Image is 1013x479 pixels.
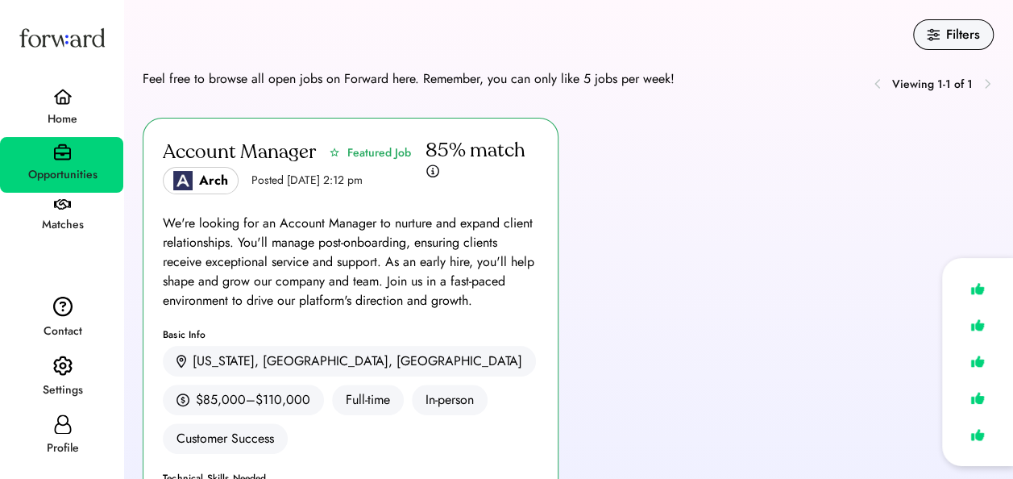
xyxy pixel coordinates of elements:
[143,69,675,89] div: Feel free to browse all open jobs on Forward here. Remember, you can only like 5 jobs per week!
[892,76,973,93] div: Viewing 1-1 of 1
[966,386,989,410] img: like.svg
[2,110,123,129] div: Home
[53,296,73,317] img: contact.svg
[163,140,316,165] div: Account Manager
[927,28,940,41] img: filters.svg
[966,350,989,373] img: like.svg
[54,144,71,160] img: briefcase.svg
[163,423,288,454] div: Customer Success
[966,314,989,337] img: like.svg
[426,164,440,179] img: info.svg
[966,277,989,301] img: like.svg
[16,13,108,62] img: Forward logo
[347,144,411,161] div: Featured Job
[2,322,123,341] div: Contact
[2,165,123,185] div: Opportunities
[332,385,404,415] div: Full-time
[412,385,488,415] div: In-person
[163,330,538,339] div: Basic Info
[176,393,189,407] img: money.svg
[2,215,123,235] div: Matches
[53,356,73,377] img: settings.svg
[251,173,363,189] div: Posted [DATE] 2:12 pm
[54,199,71,210] img: handshake.svg
[176,355,186,369] img: location.svg
[199,171,228,190] div: Arch
[53,89,73,105] img: home.svg
[2,381,123,400] div: Settings
[193,352,522,371] div: [US_STATE], [GEOGRAPHIC_DATA], [GEOGRAPHIC_DATA]
[426,138,525,164] div: 85% match
[196,390,310,410] div: $85,000–$110,000
[966,423,989,447] img: like.svg
[946,25,980,44] div: Filters
[173,171,193,190] img: Logo_Blue_1.png
[163,214,538,310] div: We're looking for an Account Manager to nurture and expand client relationships. You'll manage po...
[2,439,123,458] div: Profile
